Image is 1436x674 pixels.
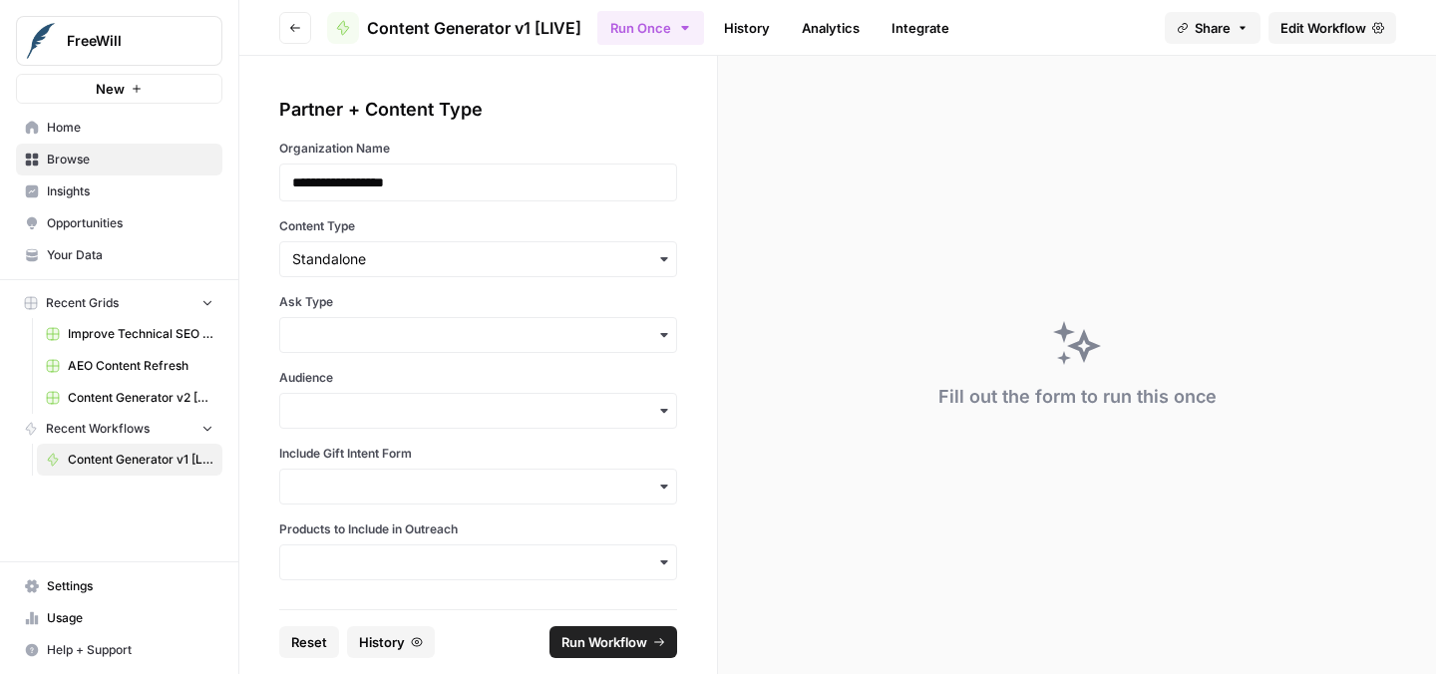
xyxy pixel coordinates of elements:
button: Reset [279,626,339,658]
a: History [712,12,782,44]
span: Settings [47,577,213,595]
span: FreeWill [67,31,187,51]
span: Browse [47,151,213,168]
a: Edit Workflow [1268,12,1396,44]
div: Fill out the form to run this once [938,383,1217,411]
a: Content Generator v1 [LIVE] [37,444,222,476]
span: Your Data [47,246,213,264]
button: Recent Grids [16,288,222,318]
input: Standalone [292,249,664,269]
button: Help + Support [16,634,222,666]
a: Analytics [790,12,872,44]
a: Content Generator v2 [DRAFT] Test [37,382,222,414]
span: Content Generator v1 [LIVE] [68,451,213,469]
a: Opportunities [16,207,222,239]
button: Run Once [597,11,704,45]
span: AEO Content Refresh [68,357,213,375]
span: Content Generator v2 [DRAFT] Test [68,389,213,407]
a: Integrate [880,12,961,44]
label: Include Gift Intent Form [279,445,677,463]
label: Products to Include in Outreach [279,520,677,538]
button: Share [1165,12,1260,44]
button: New [16,74,222,104]
span: Share [1195,18,1231,38]
label: Content Type [279,217,677,235]
button: Recent Workflows [16,414,222,444]
span: New [96,79,125,99]
span: Reset [291,632,327,652]
button: Workspace: FreeWill [16,16,222,66]
a: Your Data [16,239,222,271]
label: Ask Type [279,293,677,311]
a: Browse [16,144,222,175]
span: Insights [47,182,213,200]
label: Organization Name [279,140,677,158]
span: Content Generator v1 [LIVE] [367,16,581,40]
span: Edit Workflow [1280,18,1366,38]
a: Insights [16,175,222,207]
button: History [347,626,435,658]
a: Settings [16,570,222,602]
span: Help + Support [47,641,213,659]
span: Run Workflow [561,632,647,652]
div: Partner + Content Type [279,96,677,124]
span: Opportunities [47,214,213,232]
span: History [359,632,405,652]
span: Recent Grids [46,294,119,312]
span: Usage [47,609,213,627]
span: Home [47,119,213,137]
span: Improve Technical SEO for Page [68,325,213,343]
a: Usage [16,602,222,634]
a: Content Generator v1 [LIVE] [327,12,581,44]
a: Improve Technical SEO for Page [37,318,222,350]
button: Run Workflow [549,626,677,658]
a: AEO Content Refresh [37,350,222,382]
a: Home [16,112,222,144]
img: FreeWill Logo [23,23,59,59]
div: Campaign Details [279,604,677,632]
span: Recent Workflows [46,420,150,438]
label: Audience [279,369,677,387]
